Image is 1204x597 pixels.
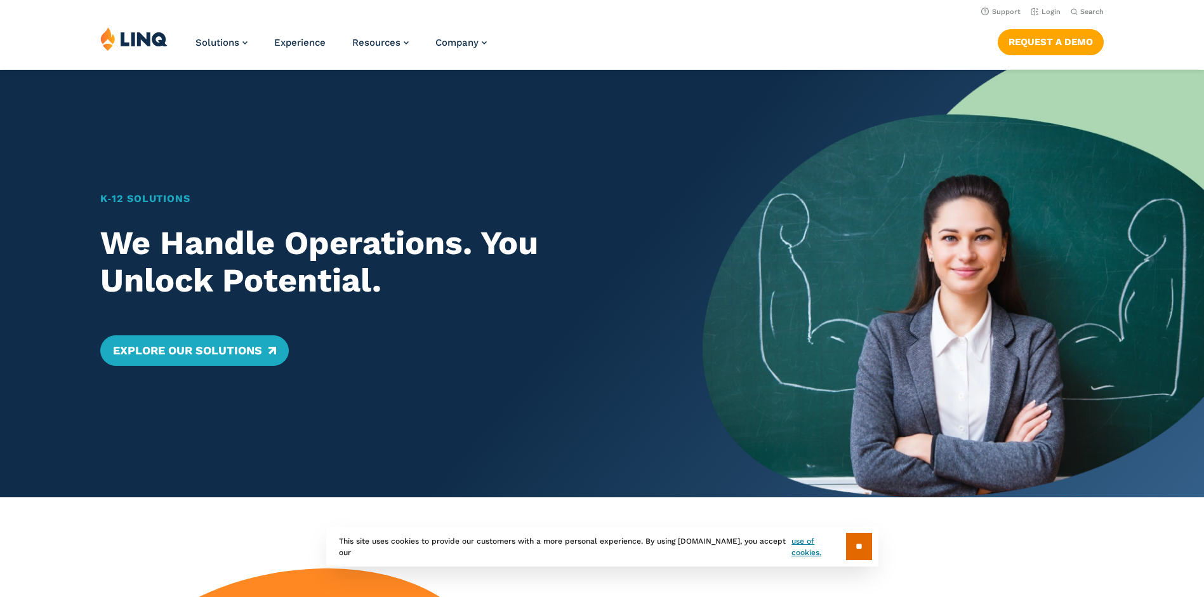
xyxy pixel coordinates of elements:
[274,37,326,48] a: Experience
[195,37,248,48] a: Solutions
[195,37,239,48] span: Solutions
[195,27,487,69] nav: Primary Navigation
[703,70,1204,497] img: Home Banner
[791,535,845,558] a: use of cookies.
[100,335,289,366] a: Explore Our Solutions
[100,224,653,300] h2: We Handle Operations. You Unlock Potential.
[352,37,400,48] span: Resources
[998,27,1104,55] nav: Button Navigation
[998,29,1104,55] a: Request a Demo
[1031,8,1061,16] a: Login
[1080,8,1104,16] span: Search
[435,37,487,48] a: Company
[100,191,653,206] h1: K‑12 Solutions
[326,527,878,567] div: This site uses cookies to provide our customers with a more personal experience. By using [DOMAIN...
[981,8,1021,16] a: Support
[1071,7,1104,17] button: Open Search Bar
[352,37,409,48] a: Resources
[435,37,479,48] span: Company
[100,27,168,51] img: LINQ | K‑12 Software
